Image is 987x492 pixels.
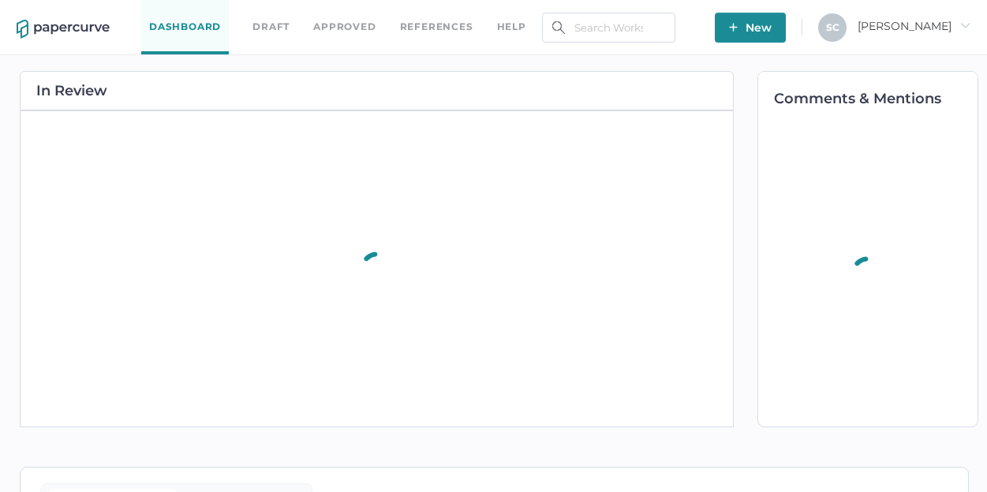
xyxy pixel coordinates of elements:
a: Draft [252,18,290,35]
a: References [400,18,473,35]
div: help [497,18,526,35]
i: arrow_right [959,20,970,31]
input: Search Workspace [542,13,675,43]
span: New [729,13,772,43]
img: plus-white.e19ec114.svg [729,23,738,32]
button: New [715,13,786,43]
h2: In Review [36,84,107,98]
span: [PERSON_NAME] [858,19,970,33]
div: animation [345,233,409,305]
span: S C [826,21,839,33]
h2: Comments & Mentions [774,91,978,106]
div: animation [836,237,900,310]
img: search.bf03fe8b.svg [552,21,565,34]
a: Approved [313,18,376,35]
img: papercurve-logo-colour.7244d18c.svg [17,20,110,39]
